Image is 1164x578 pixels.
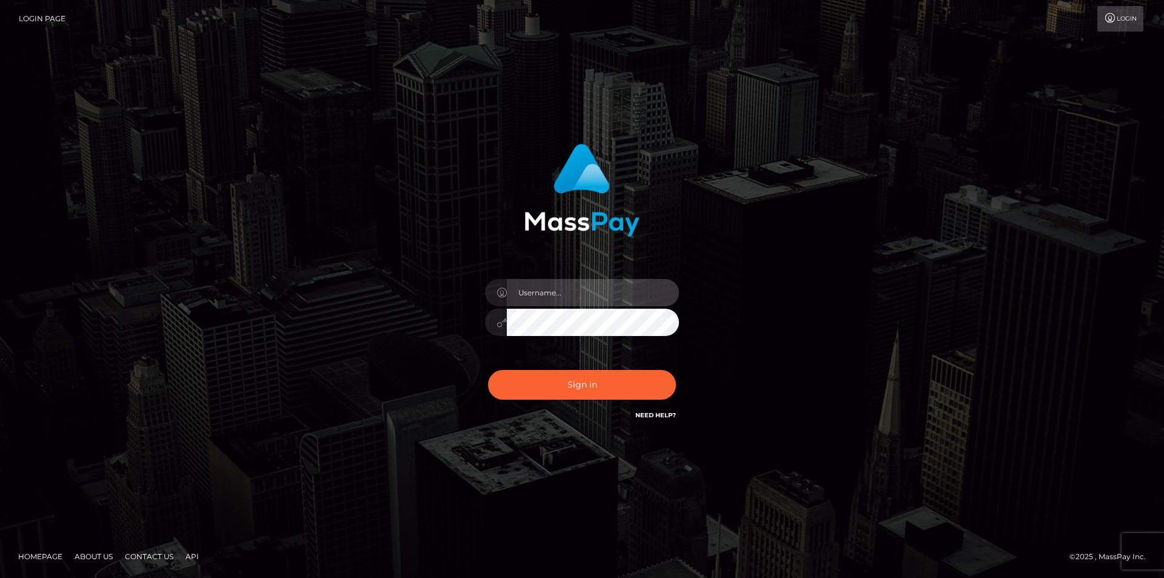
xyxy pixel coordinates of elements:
[120,547,178,566] a: Contact Us
[507,279,679,306] input: Username...
[13,547,67,566] a: Homepage
[635,411,676,419] a: Need Help?
[19,6,65,32] a: Login Page
[488,370,676,400] button: Sign in
[1069,550,1155,563] div: © 2025 , MassPay Inc.
[181,547,204,566] a: API
[524,144,640,237] img: MassPay Login
[1097,6,1143,32] a: Login
[70,547,118,566] a: About Us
